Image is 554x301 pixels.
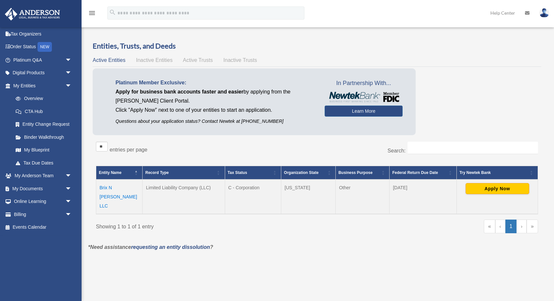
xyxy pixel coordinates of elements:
a: Billingarrow_drop_down [5,208,82,221]
a: Platinum Q&Aarrow_drop_down [5,53,82,66]
a: 1 [505,220,517,233]
span: Active Trusts [183,57,213,63]
h3: Entities, Trusts, and Deeds [93,41,541,51]
em: *Need assistance ? [88,244,213,250]
a: Order StatusNEW [5,40,82,54]
span: Inactive Trusts [223,57,257,63]
span: arrow_drop_down [65,66,78,80]
a: Last [527,220,538,233]
a: Tax Due Dates [9,156,78,169]
th: Record Type: Activate to sort [143,166,225,179]
i: search [109,9,116,16]
td: Limited Liability Company (LLC) [143,179,225,214]
th: Organization State: Activate to sort [281,166,336,179]
a: Next [516,220,527,233]
img: User Pic [539,8,549,18]
span: Business Purpose [338,170,373,175]
span: Entity Name [99,170,121,175]
span: arrow_drop_down [65,79,78,93]
th: Business Purpose: Activate to sort [336,166,390,179]
span: arrow_drop_down [65,53,78,67]
span: Active Entities [93,57,125,63]
p: Click "Apply Now" next to one of your entities to start an application. [115,106,315,115]
a: My Blueprint [9,144,78,157]
span: Organization State [284,170,318,175]
span: In Partnership With... [325,78,403,89]
i: menu [88,9,96,17]
p: Platinum Member Exclusive: [115,78,315,87]
label: entries per page [110,147,147,152]
img: NewtekBankLogoSM.png [328,92,399,102]
span: Record Type [145,170,169,175]
td: [US_STATE] [281,179,336,214]
a: Binder Walkthrough [9,131,78,144]
th: Entity Name: Activate to invert sorting [96,166,143,179]
p: by applying from the [PERSON_NAME] Client Portal. [115,87,315,106]
a: My Documentsarrow_drop_down [5,182,82,195]
a: Entity Change Request [9,118,78,131]
span: arrow_drop_down [65,208,78,221]
a: My Entitiesarrow_drop_down [5,79,78,92]
img: Anderson Advisors Platinum Portal [3,8,62,21]
td: C - Corporation [225,179,281,214]
a: CTA Hub [9,105,78,118]
a: Overview [9,92,75,105]
a: Events Calendar [5,221,82,234]
span: Federal Return Due Date [392,170,438,175]
td: Brix N [PERSON_NAME] LLC [96,179,143,214]
div: NEW [38,42,52,52]
div: Try Newtek Bank [459,169,528,177]
th: Federal Return Due Date: Activate to sort [390,166,457,179]
td: [DATE] [390,179,457,214]
a: Previous [495,220,505,233]
td: Other [336,179,390,214]
label: Search: [388,148,406,153]
span: arrow_drop_down [65,169,78,183]
th: Tax Status: Activate to sort [225,166,281,179]
button: Apply Now [466,183,529,194]
th: Try Newtek Bank : Activate to sort [457,166,538,179]
a: requesting an entity dissolution [131,244,210,250]
a: First [484,220,495,233]
p: Questions about your application status? Contact Newtek at [PHONE_NUMBER] [115,117,315,125]
a: Online Learningarrow_drop_down [5,195,82,208]
a: My Anderson Teamarrow_drop_down [5,169,82,182]
a: Learn More [325,106,403,117]
span: arrow_drop_down [65,182,78,195]
span: Tax Status [228,170,247,175]
a: menu [88,11,96,17]
a: Tax Organizers [5,27,82,40]
a: Digital Productsarrow_drop_down [5,66,82,79]
span: Apply for business bank accounts faster and easier [115,89,243,94]
div: Showing 1 to 1 of 1 entry [96,220,312,231]
span: arrow_drop_down [65,195,78,208]
span: Inactive Entities [136,57,173,63]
